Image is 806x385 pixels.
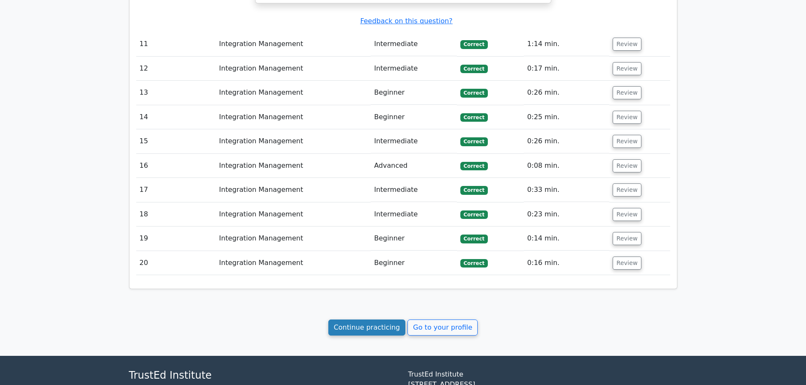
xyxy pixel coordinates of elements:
[371,154,457,178] td: Advanced
[136,154,216,178] td: 16
[524,105,609,129] td: 0:25 min.
[613,135,641,148] button: Review
[460,113,488,122] span: Correct
[613,183,641,197] button: Review
[360,17,452,25] a: Feedback on this question?
[460,235,488,243] span: Correct
[136,129,216,153] td: 15
[136,105,216,129] td: 14
[371,251,457,275] td: Beginner
[216,251,371,275] td: Integration Management
[136,57,216,81] td: 12
[524,154,609,178] td: 0:08 min.
[524,129,609,153] td: 0:26 min.
[460,40,488,49] span: Correct
[524,202,609,227] td: 0:23 min.
[371,178,457,202] td: Intermediate
[460,137,488,146] span: Correct
[216,81,371,105] td: Integration Management
[216,154,371,178] td: Integration Management
[407,319,478,336] a: Go to your profile
[371,202,457,227] td: Intermediate
[216,57,371,81] td: Integration Management
[216,105,371,129] td: Integration Management
[460,65,488,73] span: Correct
[136,251,216,275] td: 20
[136,81,216,105] td: 13
[524,178,609,202] td: 0:33 min.
[460,162,488,170] span: Correct
[613,232,641,245] button: Review
[136,202,216,227] td: 18
[524,251,609,275] td: 0:16 min.
[460,259,488,268] span: Correct
[136,227,216,251] td: 19
[613,159,641,172] button: Review
[216,32,371,56] td: Integration Management
[328,319,406,336] a: Continue practicing
[460,89,488,97] span: Correct
[613,38,641,51] button: Review
[371,32,457,56] td: Intermediate
[613,208,641,221] button: Review
[216,202,371,227] td: Integration Management
[524,227,609,251] td: 0:14 min.
[216,178,371,202] td: Integration Management
[613,111,641,124] button: Review
[524,81,609,105] td: 0:26 min.
[613,257,641,270] button: Review
[460,186,488,194] span: Correct
[136,32,216,56] td: 11
[613,62,641,75] button: Review
[371,81,457,105] td: Beginner
[371,105,457,129] td: Beginner
[136,178,216,202] td: 17
[129,369,398,382] h4: TrustEd Institute
[216,129,371,153] td: Integration Management
[524,32,609,56] td: 1:14 min.
[371,227,457,251] td: Beginner
[216,227,371,251] td: Integration Management
[371,129,457,153] td: Intermediate
[613,86,641,99] button: Review
[524,57,609,81] td: 0:17 min.
[460,210,488,219] span: Correct
[371,57,457,81] td: Intermediate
